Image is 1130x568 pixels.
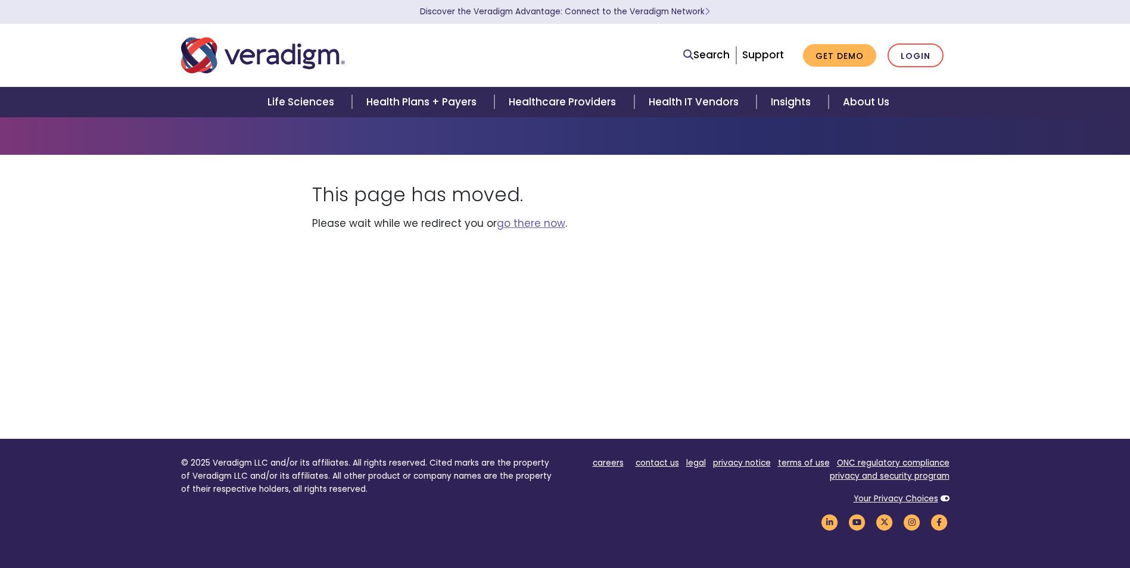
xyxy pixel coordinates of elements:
a: Support [742,48,784,62]
a: contact us [636,457,679,469]
p: Please wait while we redirect you or . [312,216,818,232]
a: Veradigm Instagram Link [902,517,922,528]
a: Login [888,43,944,68]
a: careers [593,457,624,469]
a: Get Demo [803,44,876,67]
a: Health IT Vendors [634,87,757,117]
a: Discover the Veradigm Advantage: Connect to the Veradigm NetworkLearn More [420,6,710,17]
h1: This page has moved. [312,183,818,206]
a: go there now [497,216,565,230]
a: About Us [829,87,904,117]
p: © 2025 Veradigm LLC and/or its affiliates. All rights reserved. Cited marks are the property of V... [181,457,556,495]
a: terms of use [778,457,830,469]
a: Healthcare Providers [494,87,634,117]
a: privacy notice [713,457,771,469]
a: Health Plans + Payers [352,87,494,117]
a: Veradigm YouTube Link [847,517,867,528]
a: ONC regulatory compliance [837,457,950,469]
a: privacy and security program [830,470,950,482]
a: Insights [757,87,829,117]
a: Veradigm LinkedIn Link [820,517,840,528]
a: Your Privacy Choices [854,493,938,504]
img: Veradigm logo [181,36,345,75]
a: Search [683,47,730,63]
a: Life Sciences [253,87,352,117]
a: Veradigm Facebook Link [929,517,950,528]
span: Learn More [705,6,710,17]
a: legal [686,457,706,469]
a: Veradigm Twitter Link [874,517,895,528]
